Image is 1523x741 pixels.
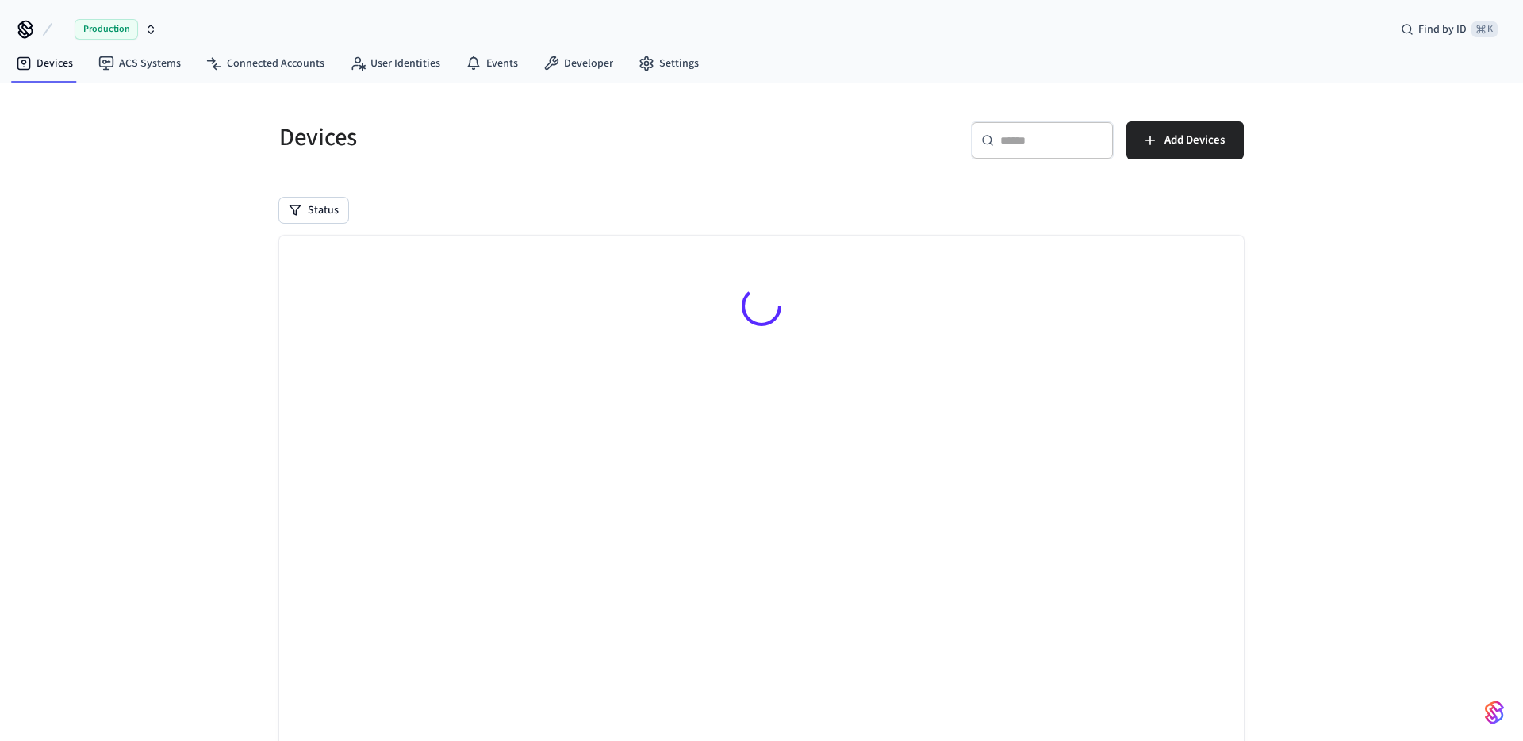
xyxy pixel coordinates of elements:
[1471,21,1498,37] span: ⌘ K
[453,49,531,78] a: Events
[531,49,626,78] a: Developer
[86,49,194,78] a: ACS Systems
[75,19,138,40] span: Production
[1485,700,1504,725] img: SeamLogoGradient.69752ec5.svg
[1418,21,1467,37] span: Find by ID
[279,121,752,154] h5: Devices
[1164,130,1225,151] span: Add Devices
[626,49,712,78] a: Settings
[1126,121,1244,159] button: Add Devices
[1388,15,1510,44] div: Find by ID⌘ K
[194,49,337,78] a: Connected Accounts
[279,198,348,223] button: Status
[337,49,453,78] a: User Identities
[3,49,86,78] a: Devices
